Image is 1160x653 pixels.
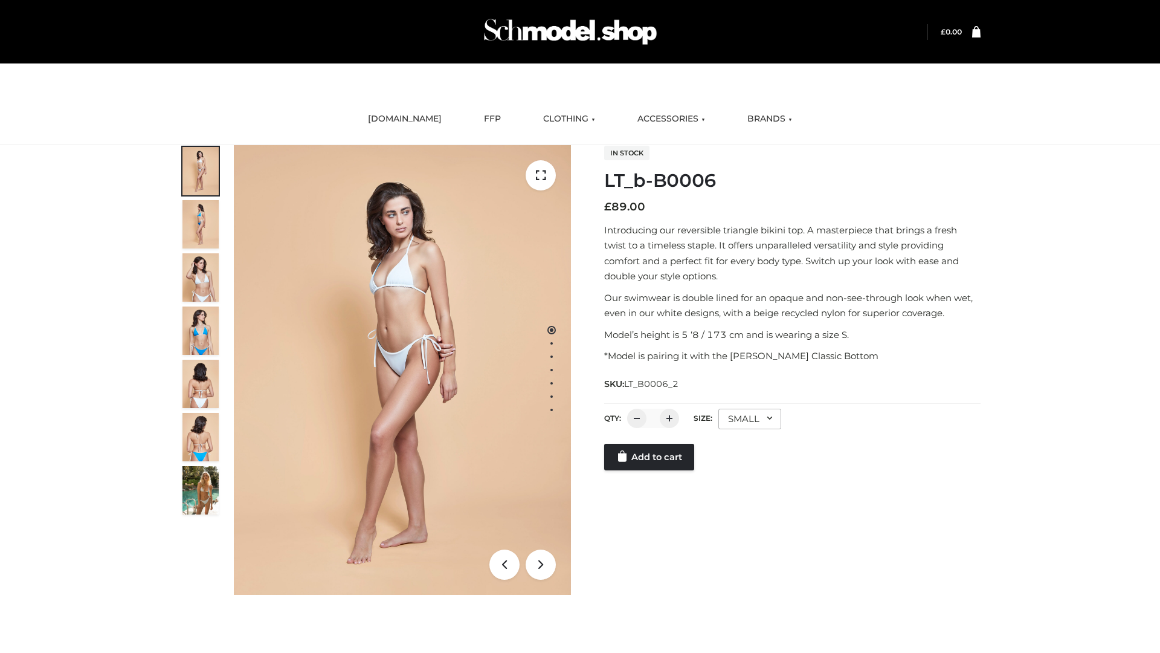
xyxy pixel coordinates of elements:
[604,223,981,284] p: Introducing our reversible triangle bikini top. A masterpiece that brings a fresh twist to a time...
[628,106,714,132] a: ACCESSORIES
[718,409,781,429] div: SMALL
[604,290,981,321] p: Our swimwear is double lined for an opaque and non-see-through look when wet, even in our white d...
[604,327,981,343] p: Model’s height is 5 ‘8 / 173 cm and is wearing a size S.
[604,170,981,192] h1: LT_b-B0006
[604,146,649,160] span: In stock
[941,27,962,36] bdi: 0.00
[182,253,219,302] img: ArielClassicBikiniTop_CloudNine_AzureSky_OW114ECO_3-scaled.jpg
[604,444,694,470] a: Add to cart
[604,200,611,213] span: £
[738,106,801,132] a: BRANDS
[475,106,510,132] a: FFP
[941,27,962,36] a: £0.00
[604,377,680,391] span: SKU:
[182,307,219,355] img: ArielClassicBikiniTop_CloudNine_AzureSky_OW114ECO_4-scaled.jpg
[182,466,219,515] img: Arieltop_CloudNine_AzureSky2.jpg
[182,360,219,408] img: ArielClassicBikiniTop_CloudNine_AzureSky_OW114ECO_7-scaled.jpg
[694,414,712,423] label: Size:
[534,106,604,132] a: CLOTHING
[480,8,661,56] img: Schmodel Admin 964
[624,378,678,389] span: LT_B0006_2
[182,147,219,195] img: ArielClassicBikiniTop_CloudNine_AzureSky_OW114ECO_1-scaled.jpg
[182,413,219,461] img: ArielClassicBikiniTop_CloudNine_AzureSky_OW114ECO_8-scaled.jpg
[234,145,571,595] img: LT_b-B0006
[941,27,946,36] span: £
[182,200,219,249] img: ArielClassicBikiniTop_CloudNine_AzureSky_OW114ECO_2-scaled.jpg
[604,348,981,364] p: *Model is pairing it with the [PERSON_NAME] Classic Bottom
[359,106,451,132] a: [DOMAIN_NAME]
[604,200,645,213] bdi: 89.00
[604,414,621,423] label: QTY:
